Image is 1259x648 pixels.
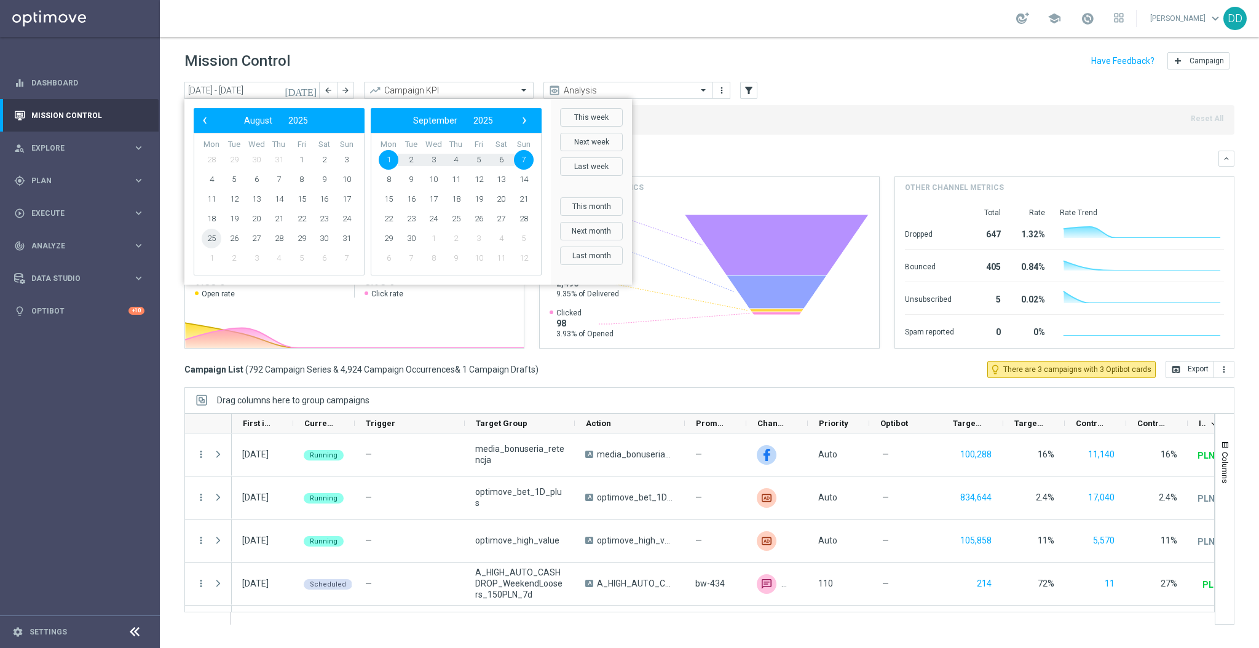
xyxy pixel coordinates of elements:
[1198,493,1247,504] p: PLN486,716
[14,143,133,154] div: Explore
[556,308,614,318] span: Clicked
[31,177,133,184] span: Plan
[1209,12,1222,25] span: keyboard_arrow_down
[30,628,67,636] a: Settings
[14,306,145,316] button: lightbulb Optibot +10
[585,580,593,587] span: A
[1220,452,1230,483] span: Columns
[335,140,358,150] th: weekday
[195,535,207,546] i: more_vert
[696,419,725,428] span: Promotions
[14,143,145,153] button: person_search Explore keyboard_arrow_right
[491,248,511,268] span: 11
[14,274,145,283] button: Data Studio keyboard_arrow_right
[369,84,381,97] i: trending_up
[491,209,511,229] span: 27
[400,140,423,150] th: weekday
[269,209,289,229] span: 21
[1076,419,1105,428] span: Control Customers
[310,494,337,502] span: Running
[31,294,128,327] a: Optibot
[14,176,145,186] button: gps_fixed Plan keyboard_arrow_right
[424,209,443,229] span: 24
[280,113,316,128] button: 2025
[969,321,1001,341] div: 0
[337,229,357,248] span: 31
[424,248,443,268] span: 8
[585,494,593,501] span: A
[224,170,244,189] span: 5
[14,78,145,88] button: equalizer Dashboard
[969,288,1001,308] div: 5
[905,223,954,243] div: Dropped
[337,150,357,170] span: 3
[880,419,908,428] span: Optibot
[133,240,144,251] i: keyboard_arrow_right
[244,116,272,125] span: August
[959,533,993,548] button: 105,858
[446,150,466,170] span: 4
[337,209,357,229] span: 24
[476,419,527,428] span: Target Group
[314,189,334,209] span: 16
[446,229,466,248] span: 2
[337,248,357,268] span: 7
[467,140,490,150] th: weekday
[197,113,213,128] button: ‹
[1038,449,1054,459] span: 16%
[401,229,421,248] span: 30
[1167,52,1229,69] button: add Campaign
[905,182,1004,193] h4: Other channel metrics
[757,488,776,508] img: Criteo
[195,578,207,589] i: more_vert
[195,449,207,460] i: more_vert
[469,150,489,170] span: 5
[314,209,334,229] span: 23
[1159,492,1177,502] span: 2.4%
[757,445,776,465] img: Facebook Custom Audience
[202,189,221,209] span: 11
[1092,533,1116,548] button: 5,570
[969,208,1001,218] div: Total
[285,85,318,96] i: [DATE]
[560,157,623,176] button: Last week
[1223,7,1247,30] div: DD
[224,209,244,229] span: 19
[1016,321,1045,341] div: 0%
[882,492,889,503] span: —
[422,140,445,150] th: weekday
[514,229,534,248] span: 5
[516,113,532,128] span: ›
[379,170,398,189] span: 8
[217,395,369,405] span: Drag columns here to group campaigns
[1014,419,1044,428] span: Targeted Response Rate
[14,66,144,99] div: Dashboard
[969,256,1001,275] div: 405
[976,576,993,591] button: 214
[475,486,564,508] span: optimove_bet_1D_plus
[14,241,145,251] button: track_changes Analyze keyboard_arrow_right
[14,77,25,89] i: equalizer
[401,209,421,229] span: 23
[242,492,269,503] div: 01 Sep 2025, Monday
[133,272,144,284] i: keyboard_arrow_right
[14,294,144,327] div: Optibot
[224,150,244,170] span: 29
[243,419,272,428] span: First in Range
[757,574,776,594] img: SMS
[379,229,398,248] span: 29
[455,365,460,374] span: &
[304,492,344,504] colored-tag: Running
[269,150,289,170] span: 31
[514,189,534,209] span: 21
[223,140,246,150] th: weekday
[337,82,354,99] button: arrow_forward
[292,248,312,268] span: 5
[405,113,465,128] button: September
[377,140,400,150] th: weekday
[757,531,776,551] img: Criteo
[128,307,144,315] div: +10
